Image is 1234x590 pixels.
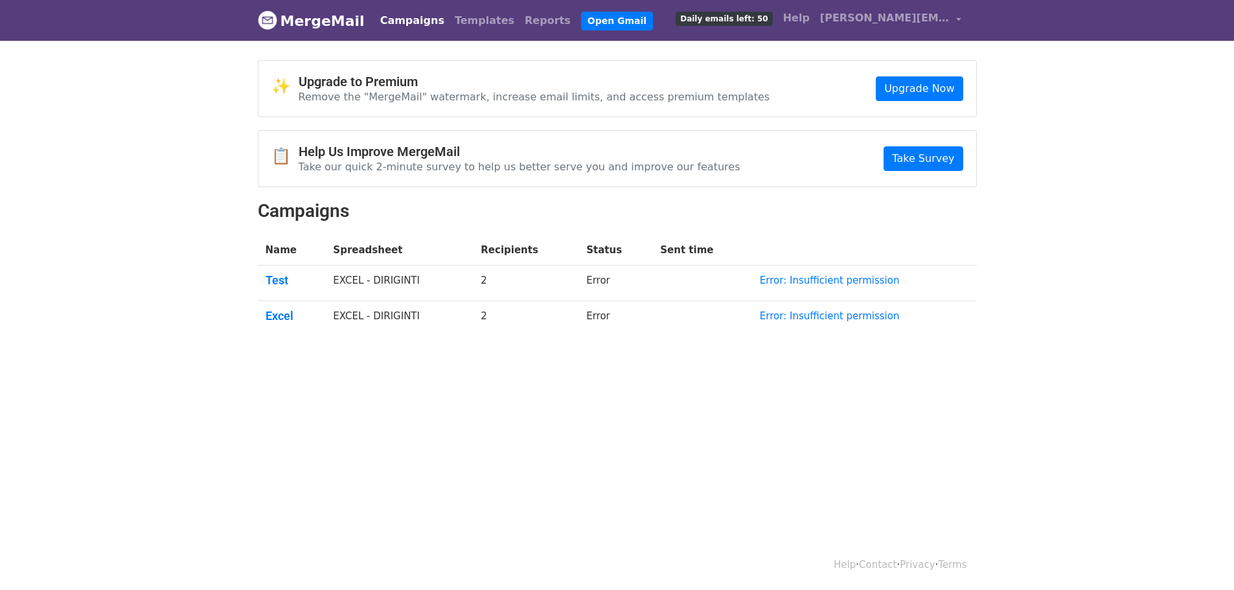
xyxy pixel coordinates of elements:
h2: Campaigns [258,200,977,222]
a: MergeMail [258,7,365,34]
a: Privacy [900,559,935,571]
h4: Help Us Improve MergeMail [299,144,740,159]
a: Campaigns [375,8,450,34]
p: Remove the "MergeMail" watermark, increase email limits, and access premium templates [299,90,770,104]
a: Error: Insufficient permission [760,310,900,322]
td: 2 [473,266,578,301]
a: Terms [938,559,966,571]
a: Take Survey [884,146,963,171]
a: Templates [450,8,520,34]
a: Test [266,273,318,288]
p: Take our quick 2-minute survey to help us better serve you and improve our features [299,160,740,174]
a: Daily emails left: 50 [670,5,777,31]
a: Reports [520,8,576,34]
td: EXCEL - DIRIGINTI [325,266,473,301]
a: [PERSON_NAME][EMAIL_ADDRESS][PERSON_NAME][DOMAIN_NAME] [815,5,966,36]
span: Daily emails left: 50 [676,12,772,26]
th: Status [578,235,652,266]
a: Open Gmail [581,12,653,30]
a: Error: Insufficient permission [760,275,900,286]
th: Recipients [473,235,578,266]
th: Sent time [652,235,752,266]
span: ✨ [271,77,299,96]
td: EXCEL - DIRIGINTI [325,301,473,335]
img: MergeMail logo [258,10,277,30]
span: 📋 [271,147,299,166]
a: Help [778,5,815,31]
th: Spreadsheet [325,235,473,266]
td: Error [578,301,652,335]
h4: Upgrade to Premium [299,74,770,89]
th: Name [258,235,326,266]
a: Upgrade Now [876,76,963,101]
a: Contact [859,559,897,571]
span: [PERSON_NAME][EMAIL_ADDRESS][PERSON_NAME][DOMAIN_NAME] [820,10,950,26]
td: 2 [473,301,578,335]
a: Excel [266,309,318,323]
td: Error [578,266,652,301]
a: Help [834,559,856,571]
